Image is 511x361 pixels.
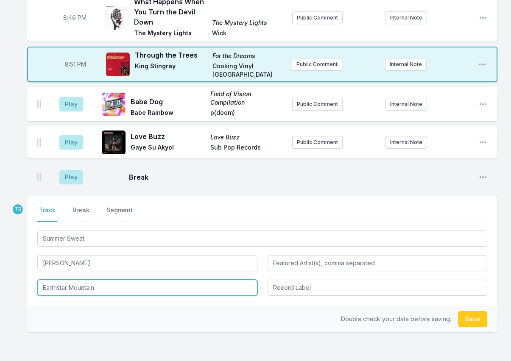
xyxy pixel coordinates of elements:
[37,255,257,271] input: Artist
[71,206,91,222] button: Break
[37,206,57,222] button: Track
[212,62,285,79] span: Cooking Vinyl [GEOGRAPHIC_DATA]
[131,131,205,142] span: Love Buzz
[212,19,285,27] span: The Mystery Lights
[59,97,83,111] button: Play
[479,138,487,147] button: Open playlist item options
[210,133,285,142] span: Love Buzz
[37,100,41,108] img: Drag Handle
[385,58,427,71] button: Internal Note
[268,255,488,271] input: Featured Artist(s), comma separated
[102,92,126,116] img: Field of Vision Compilation
[385,11,427,24] button: Internal Note
[479,100,487,108] button: Open playlist item options
[129,172,472,182] span: Break
[135,62,207,79] span: King Stingray
[37,173,41,181] img: Drag Handle
[59,170,83,184] button: Play
[37,138,41,147] img: Drag Handle
[292,11,343,24] button: Public Comment
[12,203,24,215] p: Tyler Boudreaux
[102,131,126,154] img: Love Buzz
[59,135,83,150] button: Play
[131,97,205,107] span: Babe Dog
[210,108,285,119] span: p(doom)
[210,143,285,153] span: Sub Pop Records
[292,136,343,149] button: Public Comment
[135,50,207,60] span: Through the Trees
[458,311,487,327] button: Save
[131,108,205,119] span: Babe Rainbow
[105,6,129,30] img: The Mystery Lights
[131,143,205,153] span: Gaye Su Akyol
[37,280,257,296] input: Album Title
[341,315,451,322] span: Double check your data before saving.
[134,29,207,39] span: The Mystery Lights
[65,60,86,69] span: Timestamp
[478,60,486,69] button: Open playlist item options
[63,14,87,22] span: Timestamp
[106,53,130,76] img: For the Dreams
[385,136,427,149] button: Internal Note
[210,90,285,107] span: Field of Vision Compilation
[37,230,487,247] input: Track Title
[479,14,487,22] button: Open playlist item options
[268,280,488,296] input: Record Label
[212,52,285,60] span: For the Dreams
[212,29,285,39] span: Wick
[385,98,427,111] button: Internal Note
[105,206,134,222] button: Segment
[292,98,343,111] button: Public Comment
[479,173,487,181] button: Open playlist item options
[292,58,342,71] button: Public Comment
